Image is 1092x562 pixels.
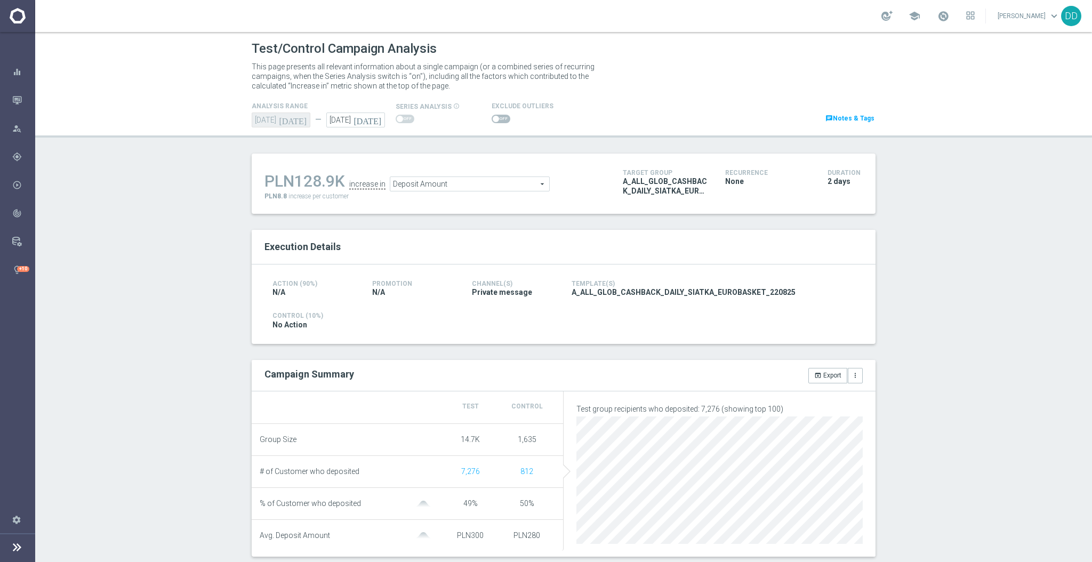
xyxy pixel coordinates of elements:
span: PLN8.8 [264,192,287,200]
button: person_search Explore [12,124,35,133]
button: equalizer Dashboard [12,68,35,76]
span: Execution Details [264,241,341,252]
span: 2 days [828,176,850,186]
a: chatNotes & Tags [824,113,876,124]
span: A_ALL_GLOB_CASHBACK_DAILY_SIATKA_EUROBASKET_220825 [623,176,709,196]
span: Show unique customers [461,467,480,476]
i: open_in_browser [814,372,822,379]
button: play_circle_outline Execute [12,181,35,189]
i: settings [12,515,21,524]
div: Plan [12,152,35,162]
i: info_outline [453,103,460,109]
i: play_circle_outline [12,180,22,190]
span: series analysis [396,103,452,110]
div: Execute [12,180,35,190]
span: Private message [472,287,532,297]
i: chat [825,115,833,122]
span: PLN300 [457,531,484,540]
span: A_ALL_GLOB_CASHBACK_DAILY_SIATKA_EUROBASKET_220825 [572,287,796,297]
p: This page presents all relevant information about a single campaign (or a combined series of recu... [252,62,609,91]
span: 50% [520,499,534,508]
span: None [725,176,744,186]
div: Optibot [12,255,35,284]
span: No Action [272,320,307,330]
span: % of Customer who deposited [260,499,361,508]
span: keyboard_arrow_down [1048,10,1060,22]
span: N/A [272,287,285,297]
div: Dashboard [12,58,35,86]
button: track_changes Analyze [12,209,35,218]
i: track_changes [12,208,22,218]
button: Data Studio [12,237,35,246]
img: gaussianGrey.svg [413,532,434,539]
i: [DATE] [279,113,310,124]
h4: Exclude Outliers [492,102,553,110]
div: DD [1061,6,1081,26]
i: person_search [12,124,22,133]
span: Show unique customers [520,467,533,476]
a: [PERSON_NAME]keyboard_arrow_down [997,8,1061,24]
h2: Campaign Summary [264,368,354,380]
div: — [310,115,326,124]
p: Test group recipients who deposited: 7,276 (showing top 100) [576,404,863,414]
i: more_vert [852,372,859,379]
img: gaussianGrey.svg [413,501,434,508]
button: lightbulb Optibot +10 [12,266,35,274]
span: school [909,10,920,22]
h4: Promotion [372,280,456,287]
span: increase per customer [288,192,349,200]
div: +10 [17,266,29,272]
span: 49% [463,499,478,508]
div: Mission Control [12,86,35,114]
i: lightbulb [12,265,22,275]
div: increase in [349,180,386,189]
span: Group Size [260,435,296,444]
div: Analyze [12,208,35,218]
input: Select Date [326,113,385,127]
span: Test [462,403,479,410]
span: # of Customer who deposited [260,467,359,476]
span: PLN280 [513,531,540,540]
button: more_vert [848,368,863,383]
span: N/A [372,287,385,297]
div: PLN128.9K [264,172,345,191]
h4: Template(s) [572,280,855,287]
h4: Action (90%) [272,280,356,287]
button: Mission Control [12,96,35,105]
h4: Duration [828,169,863,176]
h4: Target Group [623,169,709,176]
h4: Channel(s) [472,280,556,287]
span: 1,635 [518,435,536,444]
h4: Recurrence [725,169,812,176]
span: Control [511,403,543,410]
div: Explore [12,124,35,133]
span: 14.7K [461,435,480,444]
i: equalizer [12,67,22,77]
h4: Control (10%) [272,312,855,319]
h4: analysis range [252,102,396,110]
i: gps_fixed [12,152,22,162]
button: gps_fixed Plan [12,152,35,161]
div: Settings [5,505,28,534]
i: [DATE] [354,113,385,124]
h1: Test/Control Campaign Analysis [252,41,437,57]
span: Avg. Deposit Amount [260,531,330,540]
button: open_in_browser Export [808,368,847,383]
